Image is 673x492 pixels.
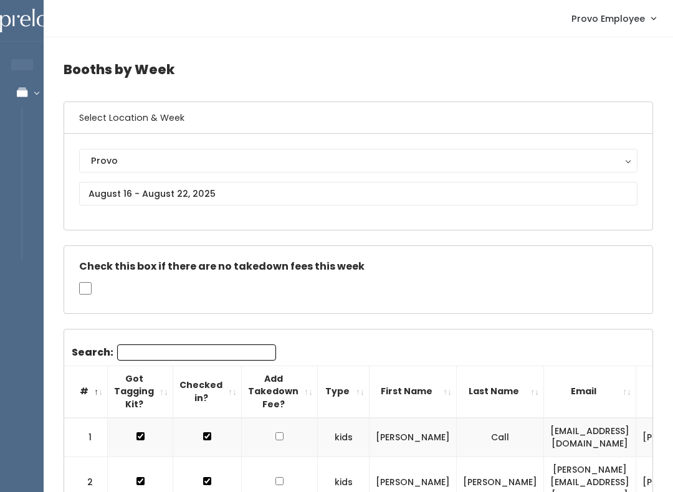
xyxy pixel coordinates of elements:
span: Provo Employee [571,12,645,26]
div: Provo [91,154,626,168]
th: First Name: activate to sort column ascending [370,366,457,417]
th: #: activate to sort column descending [64,366,108,417]
th: Add Takedown Fee?: activate to sort column ascending [242,366,318,417]
input: August 16 - August 22, 2025 [79,182,637,206]
label: Search: [72,344,276,361]
th: Email: activate to sort column ascending [544,366,636,417]
td: Call [457,418,544,457]
input: Search: [117,344,276,361]
th: Last Name: activate to sort column ascending [457,366,544,417]
td: [PERSON_NAME] [370,418,457,457]
th: Checked in?: activate to sort column ascending [173,366,242,417]
td: 1 [64,418,108,457]
h5: Check this box if there are no takedown fees this week [79,261,637,272]
th: Got Tagging Kit?: activate to sort column ascending [108,366,173,417]
td: kids [318,418,370,457]
a: Provo Employee [559,5,668,32]
button: Provo [79,149,637,173]
td: [EMAIL_ADDRESS][DOMAIN_NAME] [544,418,636,457]
h6: Select Location & Week [64,102,652,134]
h4: Booths by Week [64,52,653,87]
th: Type: activate to sort column ascending [318,366,370,417]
